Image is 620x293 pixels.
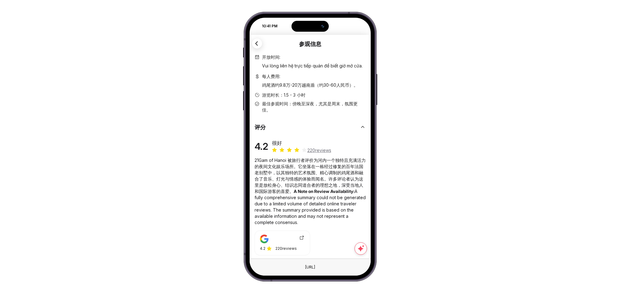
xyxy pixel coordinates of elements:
span: 最佳参观时间：傍晚至深夜，尤其是周末，氛围更佳。 [262,101,366,113]
span: 220 reviews [307,147,331,153]
span: 游览时长：1.5 - 3 小时 [262,92,305,98]
span: 评分 [255,123,356,132]
div: 这是一个虚假的元素。要更改 URL，只需使用顶部的浏览器文本字段。 [300,263,320,271]
p: 21Gam of Hanoi 被旅行者评价为河内一个独特且充满活力的夜间文化娱乐场所。它坐落在一栋经过修复的百年法国老别墅中，以其独特的艺术氛围、精心调制的鸡尾酒和融合了音乐、灯光与情感的体验而... [255,157,366,226]
span: star [294,148,299,153]
span: 4.2 [255,141,268,152]
div: 10:41 PM [250,23,281,29]
div: 评分 [255,118,366,132]
div: 参观信息 [255,40,366,48]
strong: A Note on Review Availability: [294,189,355,194]
p: Vui lòng liên hệ trực tiếp quán để biết giờ mở cửa. [262,63,363,69]
div: 很好 [272,139,331,147]
span: 每人费用 : [262,73,358,80]
span: star [302,148,307,153]
p: 鸡尾酒约9.8万-20万越南盾（约30-60人民币）。 [262,82,358,88]
div: 220 reviews [275,246,297,251]
span: star [287,148,292,153]
span: 4.2 [260,246,265,251]
span: 开放时间 : [262,54,363,60]
span: star [272,148,277,153]
span: star [279,148,284,153]
img: google [260,235,269,243]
